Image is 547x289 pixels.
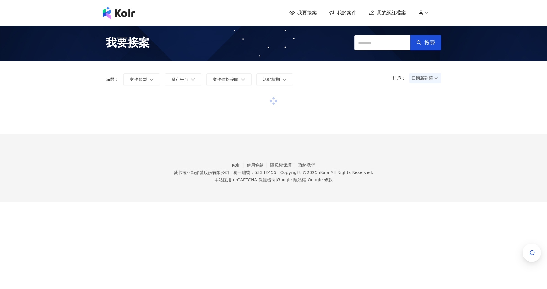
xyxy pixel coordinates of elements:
img: logo [103,7,135,19]
span: 活動檔期 [263,77,280,82]
span: 日期新到舊 [411,74,439,83]
a: Kolr [232,163,246,168]
button: 活動檔期 [256,73,293,85]
span: | [230,170,232,175]
button: 發布平台 [165,73,201,85]
button: 搜尋 [410,35,441,50]
button: 案件類型 [123,73,160,85]
a: 隱私權保護 [270,163,298,168]
a: iKala [319,170,329,175]
span: 搜尋 [424,39,435,46]
div: 統一編號：53342456 [233,170,276,175]
a: 聯絡我們 [298,163,315,168]
button: 案件價格範圍 [206,73,252,85]
p: 篩選： [106,77,118,82]
span: 案件類型 [130,77,147,82]
a: Google 條款 [308,177,333,182]
span: 我要接案 [106,35,150,50]
span: 案件價格範圍 [213,77,238,82]
span: 我的案件 [337,9,357,16]
span: | [276,177,277,182]
a: 使用條款 [247,163,270,168]
a: 我的案件 [329,9,357,16]
span: 我要接案 [297,9,317,16]
a: Google 隱私權 [277,177,306,182]
span: | [306,177,308,182]
span: 我的網紅檔案 [377,9,406,16]
div: 愛卡拉互動媒體股份有限公司 [174,170,229,175]
span: search [416,40,422,45]
span: 發布平台 [171,77,188,82]
span: | [277,170,279,175]
a: 我的網紅檔案 [369,9,406,16]
p: 排序： [393,76,409,81]
span: 本站採用 reCAPTCHA 保護機制 [214,176,332,183]
a: 我要接案 [289,9,317,16]
div: Copyright © 2025 All Rights Reserved. [280,170,373,175]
